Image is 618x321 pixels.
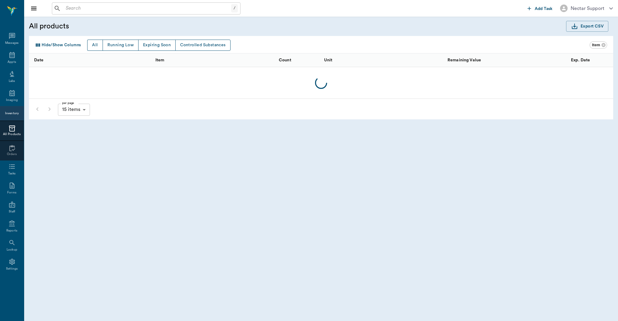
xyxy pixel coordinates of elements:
button: Controlled Substances [175,40,230,51]
div: Unit [324,52,333,69]
button: Running Low [103,40,139,51]
div: Appts [8,60,16,64]
div: Remaining Value [444,53,568,67]
button: Sort [432,56,441,64]
label: per page [62,101,74,105]
button: All [87,40,103,51]
button: Sort [600,56,609,64]
input: Search [63,4,231,13]
div: Item [155,52,164,69]
div: Messages [5,41,19,45]
button: Select columns [33,40,82,51]
div: Unit [321,53,444,67]
div: Count [279,52,291,69]
div: Nectar Support [571,5,604,12]
button: Sort [264,56,272,64]
div: quick links button group [87,40,230,51]
div: Remaining Value [448,52,481,69]
button: Export CSV [566,21,608,32]
button: Sort [556,56,564,64]
div: Inventory [5,111,19,116]
div: Labs [9,79,15,83]
button: Add Task [525,3,555,14]
div: Item [152,53,276,67]
div: Item [590,41,607,49]
h5: All products [29,21,69,31]
b: Item [592,43,600,47]
div: Date [29,53,152,67]
button: Expiring Soon [138,40,176,51]
div: Exp. Date [568,53,613,67]
div: Imaging [6,98,18,102]
button: Close drawer [28,2,40,15]
div: 15 items [58,104,90,116]
div: Date [34,52,44,69]
button: Nectar Support [555,3,618,14]
div: Count [276,53,321,67]
div: Exp. Date [571,52,590,69]
div: / [231,4,238,12]
button: Sort [140,56,149,64]
button: Sort [310,56,319,64]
